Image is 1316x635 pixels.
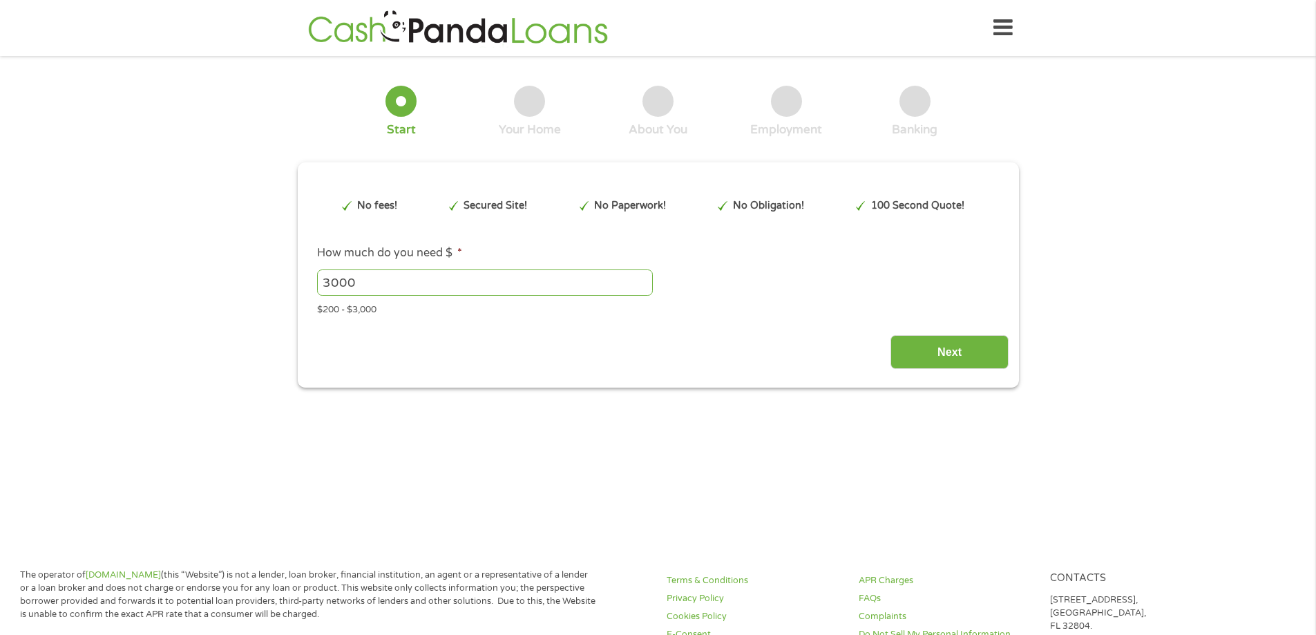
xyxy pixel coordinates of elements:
[1050,572,1226,585] h4: Contacts
[464,198,527,214] p: Secured Site!
[594,198,666,214] p: No Paperwork!
[871,198,964,214] p: 100 Second Quote!
[859,592,1034,605] a: FAQs
[304,8,612,48] img: GetLoanNow Logo
[629,122,687,138] div: About You
[357,198,397,214] p: No fees!
[387,122,416,138] div: Start
[317,298,998,317] div: $200 - $3,000
[859,610,1034,623] a: Complaints
[20,569,596,621] p: The operator of (this “Website”) is not a lender, loan broker, financial institution, an agent or...
[317,246,462,260] label: How much do you need $
[859,574,1034,587] a: APR Charges
[750,122,822,138] div: Employment
[733,198,804,214] p: No Obligation!
[86,569,161,580] a: [DOMAIN_NAME]
[499,122,561,138] div: Your Home
[892,122,937,138] div: Banking
[890,335,1009,369] input: Next
[667,592,842,605] a: Privacy Policy
[667,574,842,587] a: Terms & Conditions
[1050,594,1226,633] p: [STREET_ADDRESS], [GEOGRAPHIC_DATA], FL 32804.
[667,610,842,623] a: Cookies Policy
